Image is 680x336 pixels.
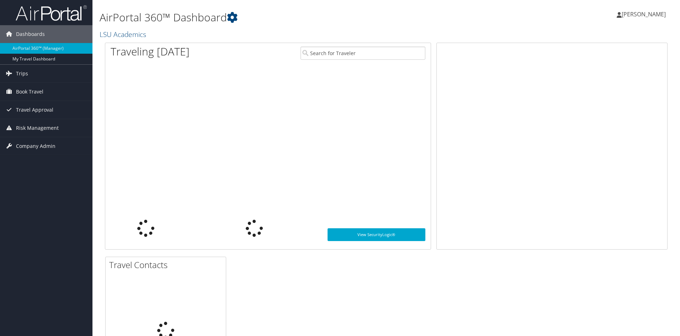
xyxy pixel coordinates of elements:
span: Dashboards [16,25,45,43]
h1: Traveling [DATE] [111,44,190,59]
h1: AirPortal 360™ Dashboard [100,10,482,25]
span: Company Admin [16,137,55,155]
span: Travel Approval [16,101,53,119]
img: airportal-logo.png [16,5,87,21]
span: Risk Management [16,119,59,137]
span: [PERSON_NAME] [622,10,666,18]
h2: Travel Contacts [109,259,226,271]
a: [PERSON_NAME] [617,4,673,25]
input: Search for Traveler [301,47,425,60]
span: Book Travel [16,83,43,101]
a: LSU Academics [100,30,148,39]
span: Trips [16,65,28,82]
a: View SecurityLogic® [328,228,425,241]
